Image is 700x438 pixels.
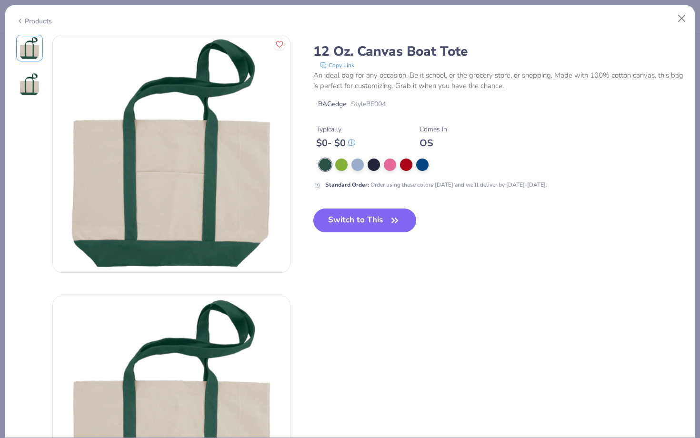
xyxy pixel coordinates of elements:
div: Typically [316,124,355,134]
button: Like [273,38,286,50]
button: Switch to This [313,209,417,232]
span: BAGedge [318,99,346,109]
button: Close [673,10,691,28]
div: 12 Oz. Canvas Boat Tote [313,42,684,60]
div: Order using these colors [DATE] and we'll deliver by [DATE]-[DATE]. [325,180,547,189]
div: An ideal bag for any occasion. Be it school, or the grocery store, or shopping. Made with 100% co... [313,70,684,91]
div: Products [16,16,52,26]
img: Front [18,37,41,60]
strong: Standard Order : [325,181,369,189]
button: copy to clipboard [317,60,357,70]
img: Front [53,35,290,272]
div: $ 0 - $ 0 [316,137,355,149]
img: Back [18,73,41,96]
div: OS [420,137,447,149]
span: Style BE004 [351,99,386,109]
div: Comes In [420,124,447,134]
